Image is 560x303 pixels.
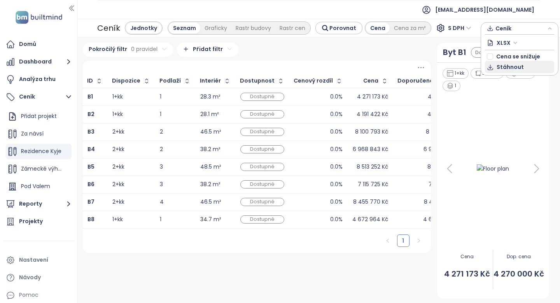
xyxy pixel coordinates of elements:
[112,164,124,169] div: 2+kk
[87,93,93,100] b: B1
[315,22,362,34] button: Porovnat
[160,164,191,169] div: 3
[397,234,409,247] li: 1
[468,162,518,175] img: Floor plan
[200,78,221,83] div: Interiér
[330,217,343,222] div: 0.0%
[112,129,124,134] div: 2+kk
[21,165,74,173] span: Zámecké výhledy 2
[448,22,471,34] span: S DPH
[6,109,72,124] div: Přidat projekt
[471,68,504,79] div: 28.3 m²
[87,199,94,204] a: B7
[357,94,388,99] div: 4 271 173 Kč
[240,145,284,153] div: Dostupné
[87,112,94,117] a: B2
[496,53,540,60] span: Cena se snižuje
[330,182,343,187] div: 0.0%
[19,217,43,226] div: Projekty
[6,179,72,194] div: Pod Valem
[4,252,73,268] a: Nastavení
[87,215,94,223] b: B8
[97,21,120,35] div: Ceník
[357,112,388,117] div: 4 191 422 Kč
[240,78,275,83] div: Dostupnost
[200,129,221,134] div: 46.5 m²
[87,198,94,206] b: B7
[87,94,93,99] a: B1
[329,24,356,32] span: Porovnat
[442,268,493,280] span: 4 271 173 Kč
[200,112,219,117] div: 28.1 m²
[87,129,94,134] a: B3
[6,126,72,142] div: Za návsí
[200,147,220,152] div: 38.2 m²
[160,94,191,99] div: 1
[416,238,421,243] span: right
[19,273,41,282] div: Návody
[427,164,459,169] div: 8 513 252 Kč
[442,253,493,261] span: Cena
[112,78,140,83] div: Dispozice
[240,128,284,136] div: Dostupné
[330,129,343,134] div: 0.0%
[443,81,460,91] div: 1
[426,129,459,134] div: 8 100 793 Kč
[275,23,310,33] div: Rastr cen
[126,23,161,33] div: Jednotky
[397,235,409,247] a: 1
[231,23,275,33] div: Rastr budovy
[366,23,390,33] div: Cena
[87,182,94,187] a: B6
[21,182,50,190] span: Pod Valem
[4,37,73,52] a: Domů
[177,42,238,57] div: Přidat filtr
[6,144,72,159] div: Rezidence Kyje
[21,130,44,137] span: Za návsí
[87,78,93,83] div: ID
[4,287,73,303] div: Pomoc
[397,78,449,83] div: Doporučená cena
[4,72,73,87] a: Analýza trhu
[160,129,191,134] div: 2
[485,23,554,34] div: button
[200,182,220,187] div: 38.2 m²
[159,78,181,83] div: Podlaží
[240,93,284,101] div: Dostupné
[443,46,466,58] a: Byt B1
[19,255,48,265] div: Nastavení
[471,47,504,58] div: Dostupné
[19,290,38,300] div: Pomoc
[131,45,157,53] span: 0 pravidel
[112,147,124,152] div: 2+kk
[200,217,221,222] div: 34.7 m²
[200,94,220,99] div: 28.3 m²
[112,182,124,187] div: 2+kk
[19,39,36,49] div: Domů
[112,112,123,117] div: 1+kk
[240,215,284,224] div: Dostupné
[429,182,459,187] div: 7 115 725 Kč
[87,164,94,169] a: B5
[423,147,459,152] div: 6 968 843 Kč
[169,23,200,33] div: Seznam
[413,234,425,247] li: Následující strana
[390,23,430,33] div: Cena za m²
[413,234,425,247] button: right
[495,23,546,34] span: Ceník
[497,63,524,71] span: Stáhnout
[6,161,72,177] div: Zámecké výhledy 2
[87,128,94,136] b: B3
[83,42,173,57] div: Pokročilý filtr
[160,199,191,204] div: 4
[381,234,394,247] button: left
[330,147,343,152] div: 0.0%
[493,253,544,261] span: Dop. cena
